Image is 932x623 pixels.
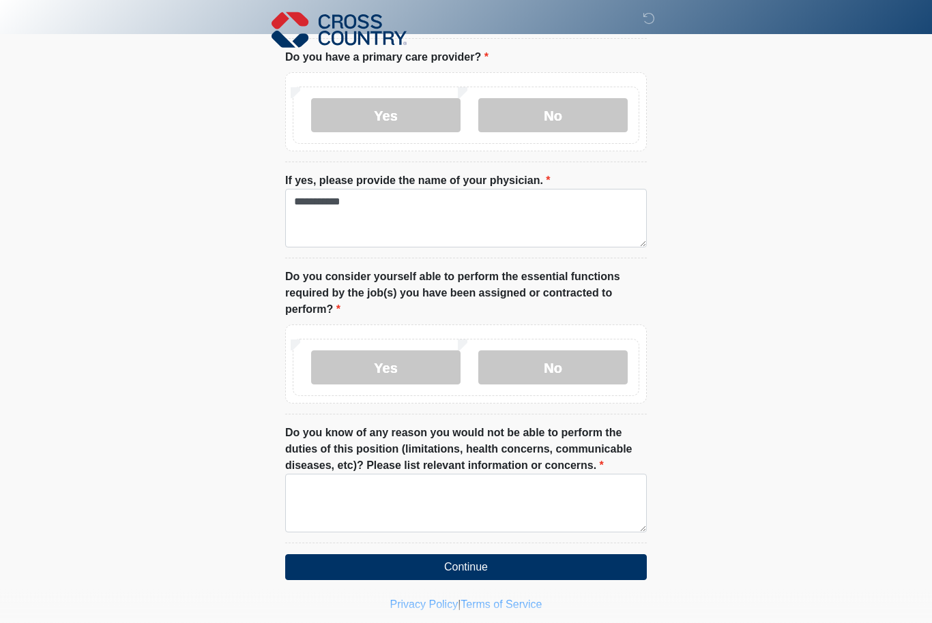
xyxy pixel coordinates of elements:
[390,599,458,611] a: Privacy Policy
[285,269,647,318] label: Do you consider yourself able to perform the essential functions required by the job(s) you have ...
[272,10,407,50] img: Cross Country Logo
[461,599,542,611] a: Terms of Service
[458,599,461,611] a: |
[311,99,461,133] label: Yes
[285,555,647,581] button: Continue
[311,351,461,385] label: Yes
[478,99,628,133] label: No
[285,173,551,189] label: If yes, please provide the name of your physician.
[478,351,628,385] label: No
[285,425,647,474] label: Do you know of any reason you would not be able to perform the duties of this position (limitatio...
